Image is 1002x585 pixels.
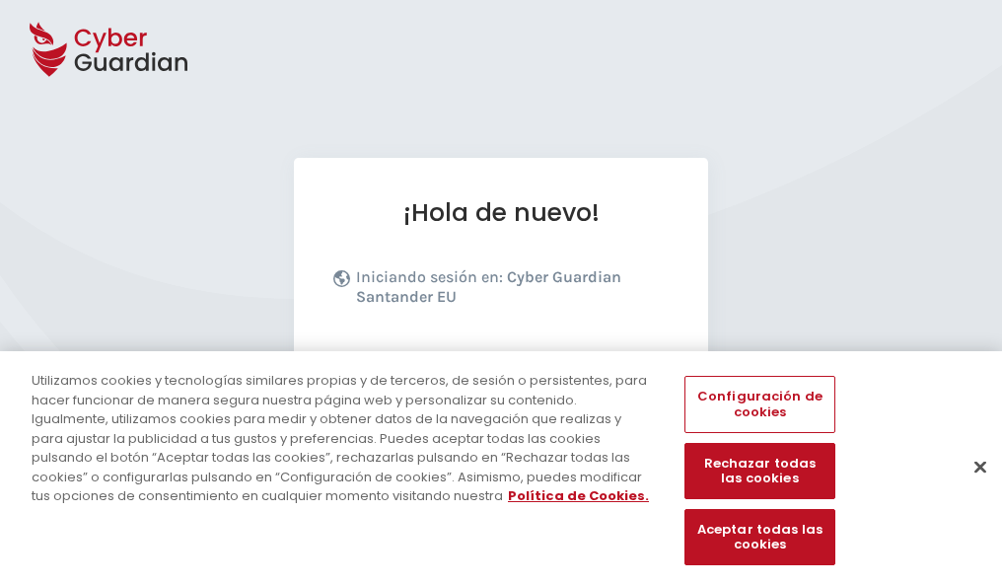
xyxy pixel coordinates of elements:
[959,445,1002,488] button: Cerrar
[333,197,669,228] h1: ¡Hola de nuevo!
[356,267,664,317] p: Iniciando sesión en:
[684,376,834,432] button: Configuración de cookies
[508,486,649,505] a: Más información sobre su privacidad, se abre en una nueva pestaña
[356,267,621,306] b: Cyber Guardian Santander EU
[684,443,834,499] button: Rechazar todas las cookies
[32,371,655,506] div: Utilizamos cookies y tecnologías similares propias y de terceros, de sesión o persistentes, para ...
[684,509,834,565] button: Aceptar todas las cookies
